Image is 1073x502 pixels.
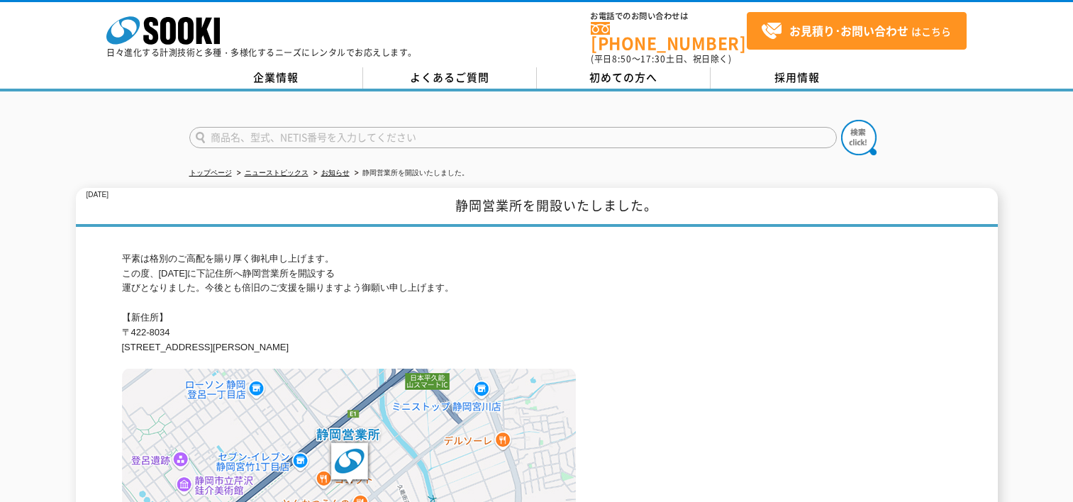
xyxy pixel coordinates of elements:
span: はこちら [761,21,951,42]
a: 採用情報 [711,67,884,89]
a: [PHONE_NUMBER] [591,22,747,51]
span: お電話でのお問い合わせは [591,12,747,21]
a: お知らせ [321,169,350,177]
p: 日々進化する計測技術と多種・多様化するニーズにレンタルでお応えします。 [106,48,417,57]
li: 静岡営業所を開設いたしました。 [352,166,469,181]
strong: お見積り･お問い合わせ [789,22,908,39]
a: お見積り･お問い合わせはこちら [747,12,967,50]
span: 17:30 [640,52,666,65]
a: ニューストピックス [245,169,308,177]
h1: 静岡営業所を開設いたしました。 [76,188,998,227]
span: 8:50 [612,52,632,65]
a: 初めての方へ [537,67,711,89]
a: よくあるご質問 [363,67,537,89]
img: btn_search.png [841,120,877,155]
span: 初めての方へ [589,69,657,85]
a: 企業情報 [189,67,363,89]
p: 平素は格別のご高配を賜り厚く御礼申し上げます。 この度、[DATE]に下記住所へ静岡営業所を開設する 運びとなりました。今後とも倍旧のご支援を賜りますよう御願い申し上げます。 【新住所】 〒42... [122,252,952,355]
a: トップページ [189,169,232,177]
input: 商品名、型式、NETIS番号を入力してください [189,127,837,148]
p: [DATE] [87,188,109,203]
span: (平日 ～ 土日、祝日除く) [591,52,731,65]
